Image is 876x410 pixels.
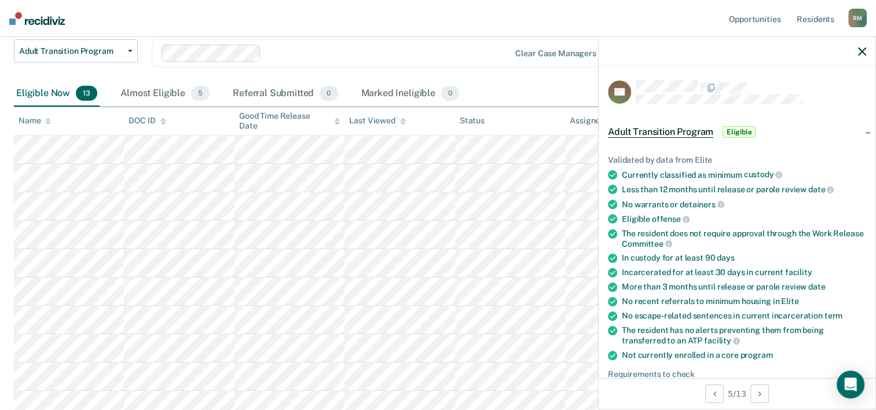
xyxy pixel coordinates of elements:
[622,184,866,195] div: Less than 12 months until release or parole review
[750,385,769,403] button: Next Opportunity
[622,239,672,248] span: Committee
[704,336,740,345] span: facility
[599,378,875,409] div: 5 / 13
[76,86,97,101] span: 13
[608,155,866,165] div: Validated by data from Elite
[781,296,798,306] span: Elite
[239,111,340,131] div: Good Time Release Date
[191,86,210,101] span: 5
[808,282,825,291] span: date
[622,311,866,321] div: No escape-related sentences in current incarceration
[129,116,166,126] div: DOC ID
[622,170,866,180] div: Currently classified as minimum
[441,86,459,101] span: 0
[744,170,783,179] span: custody
[622,199,866,210] div: No warrants or
[785,268,812,277] span: facility
[608,126,713,138] span: Adult Transition Program
[622,350,866,360] div: Not currently enrolled in a core
[622,268,866,277] div: Incarcerated for at least 30 days in current
[599,114,875,151] div: Adult Transition ProgramEligible
[19,46,123,56] span: Adult Transition Program
[717,253,734,262] span: days
[320,86,338,101] span: 0
[652,214,690,224] span: offense
[608,369,866,379] div: Requirements to check
[359,81,462,107] div: Marked Ineligible
[740,350,772,360] span: program
[622,253,866,263] div: In custody for at least 90
[622,296,866,306] div: No recent referrals to minimum housing in
[680,200,724,209] span: detainers
[622,214,866,224] div: Eligible
[515,49,596,58] div: Clear case managers
[14,81,100,107] div: Eligible Now
[19,116,51,126] div: Name
[808,185,834,194] span: date
[837,371,864,398] div: Open Intercom Messenger
[570,116,624,126] div: Assigned to
[622,229,866,248] div: The resident does not require approval through the Work Release
[723,126,756,138] span: Eligible
[622,325,866,345] div: The resident has no alerts preventing them from being transferred to an ATP
[230,81,340,107] div: Referral Submitted
[349,116,405,126] div: Last Viewed
[848,9,867,27] div: R M
[460,116,485,126] div: Status
[824,311,842,320] span: term
[9,12,65,25] img: Recidiviz
[705,385,724,403] button: Previous Opportunity
[622,282,866,292] div: More than 3 months until release or parole review
[118,81,212,107] div: Almost Eligible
